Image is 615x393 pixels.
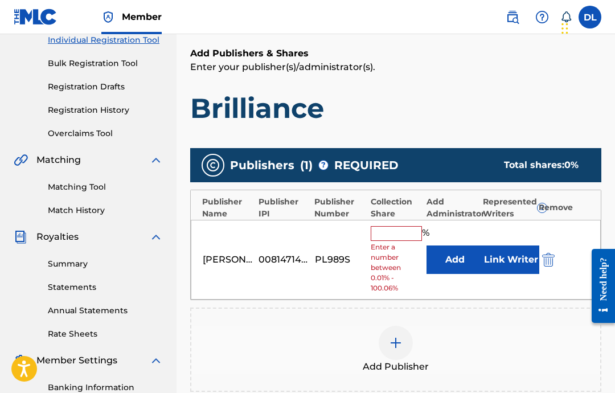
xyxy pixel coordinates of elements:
button: Add [427,245,483,274]
h1: Brilliance [190,91,601,125]
span: Royalties [36,230,79,244]
span: 0 % [564,159,579,170]
img: add [389,336,403,350]
a: Individual Registration Tool [48,34,163,46]
img: MLC Logo [14,9,58,25]
div: Publisher Number [314,196,365,220]
a: Bulk Registration Tool [48,58,163,69]
span: Publishers [230,157,294,174]
img: Member Settings [14,354,27,367]
span: REQUIRED [334,157,399,174]
div: Publisher IPI [259,196,309,220]
a: Match History [48,204,163,216]
span: Member Settings [36,354,117,367]
p: Enter your publisher(s)/administrator(s). [190,60,601,74]
a: Summary [48,258,163,270]
a: Public Search [501,6,524,28]
iframe: Resource Center [583,239,615,333]
a: Overclaims Tool [48,128,163,140]
img: Royalties [14,230,27,244]
span: ? [319,161,328,170]
a: Statements [48,281,163,293]
span: Matching [36,153,81,167]
img: Top Rightsholder [101,10,115,24]
img: expand [149,354,163,367]
img: Matching [14,153,28,167]
img: expand [149,230,163,244]
div: Help [531,6,553,28]
img: expand [149,153,163,167]
span: ? [538,203,547,212]
div: Collection Share [371,196,421,220]
a: Matching Tool [48,181,163,193]
div: Represented Writers [483,196,534,220]
span: Member [122,10,162,23]
img: 12a2ab48e56ec057fbd8.svg [542,253,555,267]
a: Rate Sheets [48,328,163,340]
span: Enter a number between 0.01% - 100.06% [371,242,421,293]
a: Annual Statements [48,305,163,317]
button: Link Writer [482,245,539,274]
div: Add Administrator [427,196,477,220]
h6: Add Publishers & Shares [190,47,601,60]
div: Drag [561,11,568,46]
div: Remove [539,202,590,214]
a: Registration Drafts [48,81,163,93]
div: Total shares: [504,158,579,172]
div: Publisher Name [202,196,253,220]
a: Registration History [48,104,163,116]
img: help [535,10,549,24]
span: ( 1 ) [300,157,313,174]
span: Add Publisher [363,360,429,374]
img: search [506,10,519,24]
span: % [422,226,432,241]
img: publishers [206,158,220,172]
